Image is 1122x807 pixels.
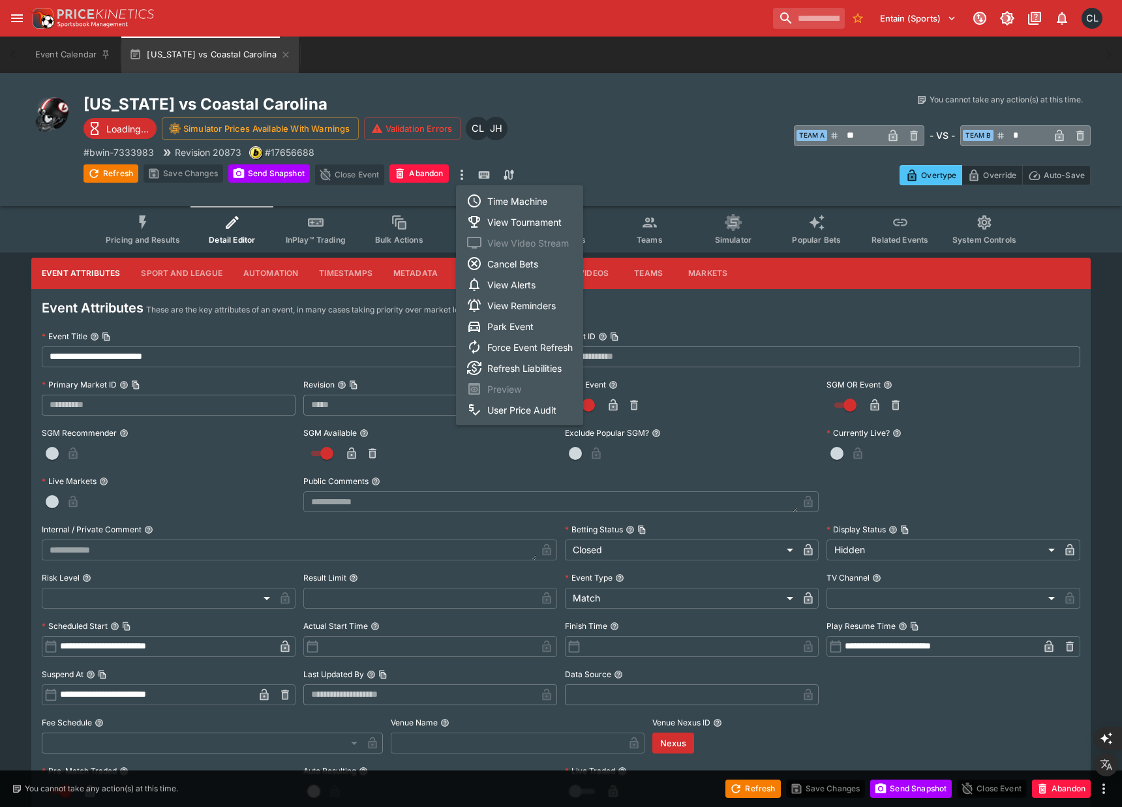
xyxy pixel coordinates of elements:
[456,399,583,420] li: User Price Audit
[456,337,583,358] li: Force Event Refresh
[456,211,583,232] li: View Tournament
[456,358,583,378] li: Refresh Liabilities
[456,295,583,316] li: View Reminders
[456,253,583,274] li: Cancel Bets
[456,274,583,295] li: View Alerts
[456,190,583,211] li: Time Machine
[456,316,583,337] li: Park Event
